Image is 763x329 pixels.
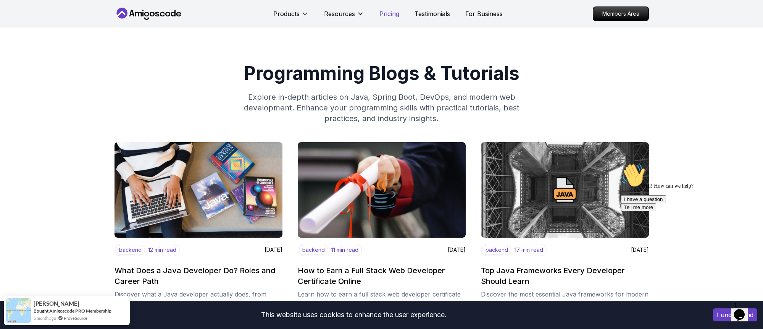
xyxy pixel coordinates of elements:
p: Discover what a Java developer actually does, from coding backend systems to career growth opport... [115,290,282,317]
img: image [115,142,282,238]
h1: Programming Blogs & Tutorials [115,64,649,83]
p: Explore in-depth articles on Java, Spring Boot, DevOps, and modern web development. Enhance your ... [235,92,528,124]
button: Accept cookies [713,308,757,321]
p: Members Area [593,7,648,21]
button: I have a question [3,35,48,43]
img: :wave: [3,3,27,28]
a: imagebackend11 min read[DATE]How to Earn a Full Stack Web Developer Certificate OnlineLearn how t... [298,142,466,317]
p: backend [482,245,511,255]
p: 17 min read [515,246,543,254]
p: backend [116,245,145,255]
p: 12 min read [148,246,176,254]
p: [DATE] [448,246,466,254]
p: Products [273,9,300,18]
a: Testimonials [415,9,450,18]
a: Amigoscode PRO Membership [49,308,111,314]
a: Pricing [379,9,399,18]
span: Bought [34,308,48,314]
iframe: chat widget [618,160,755,295]
img: provesource social proof notification image [6,298,31,323]
h2: What Does a Java Developer Do? Roles and Career Path [115,265,278,287]
a: Members Area [593,6,649,21]
div: This website uses cookies to enhance the user experience. [6,306,702,323]
button: Resources [324,9,364,24]
a: imagebackend17 min read[DATE]Top Java Frameworks Every Developer Should LearnDiscover the most es... [481,142,649,317]
div: 👋Hi! How can we help?I have a questionTell me more [3,3,140,51]
p: Learn how to earn a full stack web developer certificate online with this step-by-[PERSON_NAME] c... [298,290,466,317]
span: a month ago [34,315,56,321]
p: 11 min read [331,246,358,254]
a: imagebackend12 min read[DATE]What Does a Java Developer Do? Roles and Career PathDiscover what a ... [115,142,282,317]
iframe: chat widget [731,298,755,321]
img: image [481,142,649,238]
p: Resources [324,9,355,18]
span: [PERSON_NAME] [34,300,79,307]
h2: How to Earn a Full Stack Web Developer Certificate Online [298,265,461,287]
button: Products [273,9,309,24]
p: Discover the most essential Java frameworks for modern development, from Spring Boot to Hibernate... [481,290,649,317]
span: Hi! How can we help? [3,23,76,29]
p: backend [299,245,328,255]
h2: Top Java Frameworks Every Developer Should Learn [481,265,644,287]
img: image [298,142,466,238]
button: Tell me more [3,43,38,51]
a: For Business [465,9,503,18]
a: ProveSource [64,315,87,321]
p: [DATE] [265,246,282,254]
